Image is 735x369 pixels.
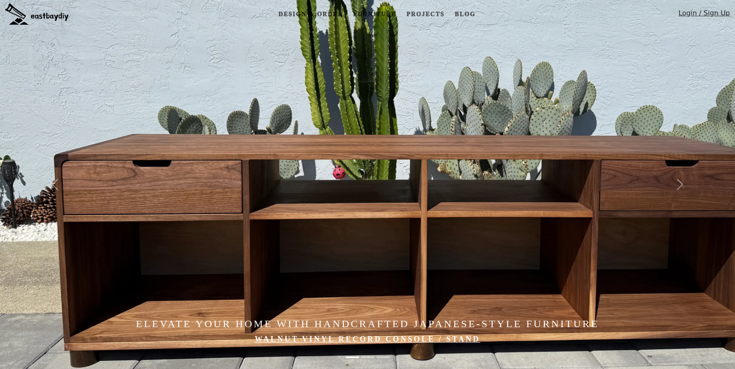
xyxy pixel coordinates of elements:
a: Blog [451,6,479,22]
button: Made in the Bay Area [361,352,374,362]
a: Walnut Vinyl Record Console / Stand [255,335,480,343]
a: Login / Sign Up [678,8,730,22]
button: Japanese-Style Limited Edition [377,352,389,362]
h4: Elevate Your Home with Handcrafted Japanese-Style Furniture [110,318,625,330]
a: Projects [403,6,448,22]
img: eastbaydiy [5,3,69,25]
a: Design & Order [275,6,346,22]
a: Furniture [350,6,400,22]
button: Elevate Your Home with Handcrafted Japanese-Style Furniture [346,352,359,362]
